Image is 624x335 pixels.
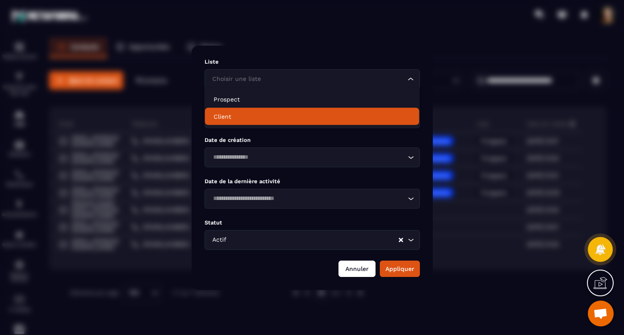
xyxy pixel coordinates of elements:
p: Liste [205,58,420,65]
p: Statut [205,219,420,226]
p: Étiquettes [205,98,420,104]
input: Search for option [210,74,406,84]
div: Search for option [205,189,420,209]
p: Date de la dernière activité [205,178,420,184]
div: Search for option [205,69,420,89]
p: Prospect [214,95,411,104]
p: Client [214,112,411,121]
div: Search for option [205,148,420,167]
div: Ouvrir le chat [588,301,614,326]
input: Search for option [210,153,406,162]
div: Search for option [205,108,420,128]
button: Clear Selected [399,237,403,243]
span: Actif [210,235,228,245]
input: Search for option [228,235,398,245]
p: Date de création [205,137,420,143]
div: Search for option [205,230,420,250]
input: Search for option [210,194,406,203]
button: Annuler [338,261,376,277]
button: Appliquer [380,261,420,277]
